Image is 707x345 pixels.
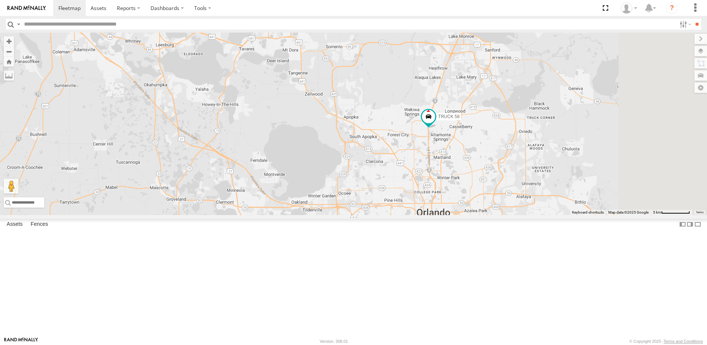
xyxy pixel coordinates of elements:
div: © Copyright 2025 - [629,339,703,344]
label: Fences [27,219,52,230]
img: rand-logo.svg [7,6,46,11]
div: Version: 308.01 [320,339,348,344]
label: Search Filter Options [677,19,693,30]
button: Map Scale: 5 km per 74 pixels [651,210,692,215]
label: Search Query [16,19,21,30]
label: Assets [3,219,26,230]
div: Thomas Crowe [618,3,640,14]
button: Zoom Home [4,57,14,67]
span: TRUCK 58 [438,114,460,119]
span: Map data ©2025 Google [608,210,649,214]
label: Hide Summary Table [694,219,701,230]
label: Map Settings [694,83,707,93]
button: Zoom out [4,46,14,57]
a: Terms and Conditions [664,339,703,344]
label: Dock Summary Table to the Right [686,219,694,230]
button: Drag Pegman onto the map to open Street View [4,179,18,194]
button: Keyboard shortcuts [572,210,604,215]
a: Visit our Website [4,338,38,345]
label: Measure [4,70,14,81]
span: 5 km [653,210,661,214]
button: Zoom in [4,36,14,46]
i: ? [666,2,678,14]
a: Terms (opens in new tab) [696,211,704,214]
label: Dock Summary Table to the Left [679,219,686,230]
